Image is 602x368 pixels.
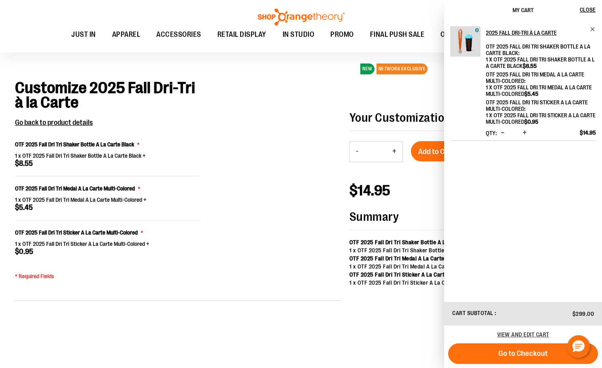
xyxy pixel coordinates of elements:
span: Go to Checkout [498,349,548,358]
strong: Summary [349,210,563,230]
a: JUST IN [63,25,104,44]
span: RETAIL DISPLAY [217,25,266,44]
span: + [15,152,146,167]
strong: Your Customization [349,111,451,125]
button: Increase product quantity [521,129,529,137]
span: ACCESSORIES [156,25,201,44]
span: $14.95 [580,129,596,136]
span: Close [580,6,596,13]
span: IN STUDIO [283,25,315,44]
span: $8.55 [523,63,537,69]
img: 2025 Fall Dri-Tri à la Carte [450,26,481,57]
span: $14.95 [349,182,391,199]
span: OTF BY YOU [440,25,477,44]
span: OTF 2025 Fall Dri Tri Medal A La Carte Multi-Colored [15,185,135,192]
a: RETAIL DISPLAY [209,25,274,44]
a: ACCESSORIES [148,25,209,44]
span: $299.00 [572,311,594,317]
a: APPAREL [104,25,149,44]
span: OTF 2025 Fall Dri Tri Sticker A La Carte Multi-Colored [15,229,138,236]
strong: OTF 2025 Fall Dri Tri Medal A La Carte Multi-Colored: [349,255,481,262]
span: 1 x OTF 2025 Fall Dri Tri Shaker Bottle A La Carte Black [15,152,141,159]
span: APPAREL [112,25,140,44]
span: $0.95 [15,247,33,256]
p: * Required Fields [15,272,200,280]
button: Decrease product quantity [499,129,506,137]
a: 2025 Fall Dri-Tri à la Carte [450,26,481,62]
a: 2025 Fall Dri-Tri à la Carte [486,26,596,39]
button: Go back to product details [15,118,93,128]
span: 1 x OTF 2025 Fall Dri Tri Medal A La Carte Multi-Colored [15,197,142,203]
button: Increase product quantity [386,142,402,162]
input: Product quantity [364,142,386,161]
span: $5.45 [15,203,33,211]
span: $5.45 [524,91,538,97]
a: View and edit cart [497,331,549,338]
dt: OTF 2025 Fall Dri Tri Sticker A La Carte Multi-Colored [486,99,594,112]
h2: 2025 Fall Dri-Tri à la Carte [486,26,585,39]
span: Customize 2025 Fall Dri-Tri à la Carte [15,78,195,112]
button: Add to Cart [411,141,461,161]
div: 1 x OTF 2025 Fall Dri Tri Sticker A La Carte Multi-Colored [349,279,563,287]
button: Decrease product quantity [350,142,364,162]
button: Hello, have a question? Let’s chat. [567,335,590,358]
strong: OTF 2025 Fall Dri Tri Shaker Bottle A La Carte Black: [349,239,481,245]
span: Go back to product details [15,118,93,127]
span: FINAL PUSH SALE [370,25,425,44]
a: PROMO [322,25,362,44]
span: Cart Subtotal [452,310,494,316]
span: NEW [360,63,374,74]
span: 1 x OTF 2025 Fall Dri Tri Medal A La Carte Multi-Colored [486,84,592,97]
li: Product [450,26,596,141]
span: OTF 2025 Fall Dri Tri Shaker Bottle A La Carte Black [15,141,134,148]
a: OTF BY YOU [432,25,485,44]
a: FINAL PUSH SALE [362,25,433,44]
label: Qty [486,130,497,136]
dt: OTF 2025 Fall Dri Tri Medal A La Carte Multi-Colored [486,71,594,84]
div: 1 x OTF 2025 Fall Dri Tri Medal A La Carte Multi-Colored [349,262,563,271]
div: 1 x OTF 2025 Fall Dri Tri Shaker Bottle A La Carte Black [349,246,563,254]
span: 1 x OTF 2025 Fall Dri Tri Sticker A La Carte Multi-Colored [15,241,145,247]
span: PROMO [330,25,354,44]
span: + [15,241,149,255]
span: Add to Cart [418,147,454,156]
dt: OTF 2025 Fall Dri Tri Shaker Bottle A La Carte Black [486,43,594,56]
span: 1 x OTF 2025 Fall Dri Tri Sticker A La Carte Multi-Colored [486,112,596,125]
span: My Cart [513,7,534,13]
img: Shop Orangetheory [257,8,346,25]
strong: OTF 2025 Fall Dri Tri Sticker A La Carte Multi-Colored: [349,271,485,278]
span: $8.55 [15,159,33,167]
span: JUST IN [71,25,96,44]
span: $0.95 [524,118,538,125]
span: 1 x OTF 2025 Fall Dri Tri Shaker Bottle A La Carte Black [486,56,595,69]
a: Remove item [590,26,596,32]
button: Go to Checkout [448,343,598,364]
span: + [15,197,147,211]
span: NETWORK EXCLUSIVE [377,63,428,74]
a: IN STUDIO [274,25,323,44]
